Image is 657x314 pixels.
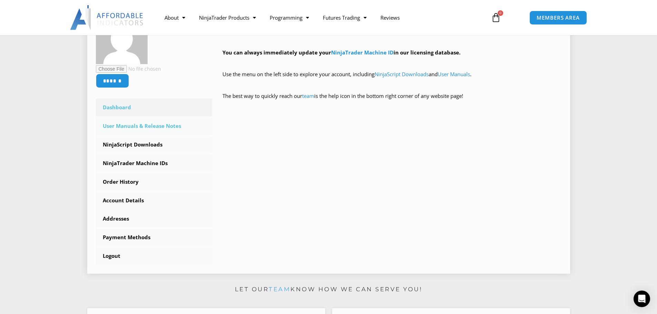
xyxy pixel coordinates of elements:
[96,99,212,265] nav: Account pages
[192,10,263,26] a: NinjaTrader Products
[222,15,561,111] div: Hey ! Welcome to the Members Area. Thank you for being a valuable customer!
[302,92,314,99] a: team
[96,154,212,172] a: NinjaTrader Machine IDs
[331,49,394,56] a: NinjaTrader Machine ID
[374,10,407,26] a: Reviews
[222,70,561,89] p: Use the menu on the left side to explore your account, including and .
[158,10,483,26] nav: Menu
[96,12,148,64] img: 60928205967ae52e4d0b4da5482b33957c18862b54fd76af2cf3aaba4fa72147
[375,71,429,78] a: NinjaScript Downloads
[96,192,212,210] a: Account Details
[222,91,561,111] p: The best way to quickly reach our is the help icon in the bottom right corner of any website page!
[316,10,374,26] a: Futures Trading
[438,71,470,78] a: User Manuals
[269,286,290,293] a: team
[70,5,144,30] img: LogoAI | Affordable Indicators – NinjaTrader
[537,15,580,20] span: MEMBERS AREA
[498,10,503,16] span: 0
[96,117,212,135] a: User Manuals & Release Notes
[222,49,460,56] strong: You can always immediately update your in our licensing database.
[96,247,212,265] a: Logout
[634,291,650,307] div: Open Intercom Messenger
[158,10,192,26] a: About
[96,173,212,191] a: Order History
[96,136,212,154] a: NinjaScript Downloads
[87,284,570,295] p: Let our know how we can serve you!
[529,11,587,25] a: MEMBERS AREA
[96,229,212,246] a: Payment Methods
[96,210,212,228] a: Addresses
[263,10,316,26] a: Programming
[481,8,511,28] a: 0
[96,99,212,117] a: Dashboard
